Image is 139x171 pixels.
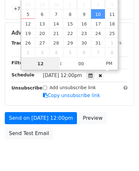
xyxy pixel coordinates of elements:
span: October 19, 2025 [21,28,35,38]
span: October 5, 2025 [21,9,35,19]
span: November 7, 2025 [91,47,105,57]
strong: Filters [11,60,28,65]
span: November 8, 2025 [105,47,119,57]
h5: Advanced [11,29,128,36]
a: Send on [DATE] 12:00pm [5,112,77,124]
span: October 8, 2025 [63,9,77,19]
iframe: Chat Widget [107,140,139,171]
span: October 15, 2025 [63,19,77,28]
input: Hour [21,57,60,70]
span: October 17, 2025 [91,19,105,28]
span: October 10, 2025 [91,9,105,19]
span: : [60,57,62,70]
span: October 6, 2025 [35,9,49,19]
span: October 12, 2025 [21,19,35,28]
strong: Tracking [11,40,33,46]
span: October 13, 2025 [35,19,49,28]
span: November 3, 2025 [35,47,49,57]
span: October 27, 2025 [35,38,49,47]
span: October 24, 2025 [91,28,105,38]
input: Minute [62,57,101,70]
span: October 18, 2025 [105,19,119,28]
span: [DATE] 12:00pm [43,73,82,78]
span: October 9, 2025 [77,9,91,19]
span: October 23, 2025 [77,28,91,38]
a: +7 more [11,5,35,13]
span: October 14, 2025 [49,19,63,28]
a: Preview [79,112,107,124]
strong: Unsubscribe [11,85,43,90]
span: October 29, 2025 [63,38,77,47]
span: October 22, 2025 [63,28,77,38]
span: November 4, 2025 [49,47,63,57]
span: October 21, 2025 [49,28,63,38]
span: October 25, 2025 [105,28,119,38]
strong: Schedule [11,72,34,77]
a: Copy unsubscribe link [43,93,100,98]
span: October 7, 2025 [49,9,63,19]
span: November 5, 2025 [63,47,77,57]
span: November 1, 2025 [105,38,119,47]
span: November 2, 2025 [21,47,35,57]
span: November 6, 2025 [77,47,91,57]
span: October 26, 2025 [21,38,35,47]
span: October 28, 2025 [49,38,63,47]
label: Add unsubscribe link [50,84,96,91]
span: October 16, 2025 [77,19,91,28]
span: October 30, 2025 [77,38,91,47]
span: October 20, 2025 [35,28,49,38]
span: October 11, 2025 [105,9,119,19]
span: October 31, 2025 [91,38,105,47]
a: Send Test Email [5,127,53,139]
span: Click to toggle [101,57,118,70]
